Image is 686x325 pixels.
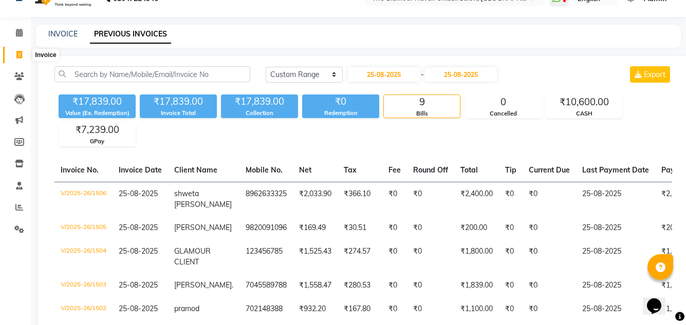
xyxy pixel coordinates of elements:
[630,66,670,83] button: Export
[174,280,232,290] span: [PERSON_NAME]
[454,182,499,216] td: ₹2,400.00
[48,29,78,39] a: INVOICE
[644,70,665,79] span: Export
[499,297,523,321] td: ₹0
[454,216,499,240] td: ₹200.00
[382,182,407,216] td: ₹0
[293,274,338,297] td: ₹1,558.47
[505,165,516,175] span: Tip
[140,109,217,118] div: Invoice Total
[239,216,293,240] td: 9820091096
[174,246,211,266] span: GLAMOUR CLIENT
[576,297,655,321] td: 25-08-2025
[407,216,454,240] td: ₹0
[576,182,655,216] td: 25-08-2025
[523,274,576,297] td: ₹0
[239,240,293,274] td: 123456785
[59,94,136,109] div: ₹17,839.00
[54,274,113,297] td: V/2025-26/1503
[576,240,655,274] td: 25-08-2025
[465,109,541,118] div: Cancelled
[454,240,499,274] td: ₹1,800.00
[119,189,158,198] span: 25-08-2025
[338,216,382,240] td: ₹30.51
[388,165,401,175] span: Fee
[119,246,158,256] span: 25-08-2025
[546,109,622,118] div: CASH
[302,94,379,109] div: ₹0
[174,304,199,313] span: pramod
[582,165,649,175] span: Last Payment Date
[54,66,250,82] input: Search by Name/Mobile/Email/Invoice No
[382,216,407,240] td: ₹0
[413,165,448,175] span: Round Off
[221,94,298,109] div: ₹17,839.00
[344,165,357,175] span: Tax
[221,109,298,118] div: Collection
[546,95,622,109] div: ₹10,600.00
[174,223,232,232] span: [PERSON_NAME]
[246,165,283,175] span: Mobile No.
[382,274,407,297] td: ₹0
[293,216,338,240] td: ₹169.49
[407,274,454,297] td: ₹0
[299,165,311,175] span: Net
[425,67,497,82] input: End Date
[59,137,135,146] div: GPay
[499,240,523,274] td: ₹0
[232,280,233,290] span: .
[643,284,676,315] iframe: chat widget
[523,240,576,274] td: ₹0
[529,165,570,175] span: Current Due
[454,274,499,297] td: ₹1,839.00
[54,297,113,321] td: V/2025-26/1502
[338,274,382,297] td: ₹280.53
[338,182,382,216] td: ₹366.10
[407,182,454,216] td: ₹0
[382,240,407,274] td: ₹0
[499,182,523,216] td: ₹0
[239,182,293,216] td: 8962633325
[407,297,454,321] td: ₹0
[382,297,407,321] td: ₹0
[32,49,59,61] div: Invoice
[407,240,454,274] td: ₹0
[174,165,217,175] span: Client Name
[523,216,576,240] td: ₹0
[576,274,655,297] td: 25-08-2025
[499,216,523,240] td: ₹0
[465,95,541,109] div: 0
[523,182,576,216] td: ₹0
[293,182,338,216] td: ₹2,033.90
[293,297,338,321] td: ₹932.20
[90,25,171,44] a: PREVIOUS INVOICES
[499,274,523,297] td: ₹0
[119,280,158,290] span: 25-08-2025
[302,109,379,118] div: Redemption
[174,189,232,209] span: shweta [PERSON_NAME]
[454,297,499,321] td: ₹1,100.00
[348,67,420,82] input: Start Date
[338,240,382,274] td: ₹274.57
[523,297,576,321] td: ₹0
[119,304,158,313] span: 25-08-2025
[293,240,338,274] td: ₹1,525.43
[384,109,460,118] div: Bills
[54,240,113,274] td: V/2025-26/1504
[239,274,293,297] td: 7045589788
[119,165,162,175] span: Invoice Date
[119,223,158,232] span: 25-08-2025
[239,297,293,321] td: 702148388
[460,165,478,175] span: Total
[338,297,382,321] td: ₹167.80
[576,216,655,240] td: 25-08-2025
[421,69,424,80] span: -
[140,94,217,109] div: ₹17,839.00
[59,109,136,118] div: Value (Ex. Redemption)
[59,123,135,137] div: ₹7,239.00
[54,216,113,240] td: V/2025-26/1505
[61,165,99,175] span: Invoice No.
[54,182,113,216] td: V/2025-26/1506
[384,95,460,109] div: 9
